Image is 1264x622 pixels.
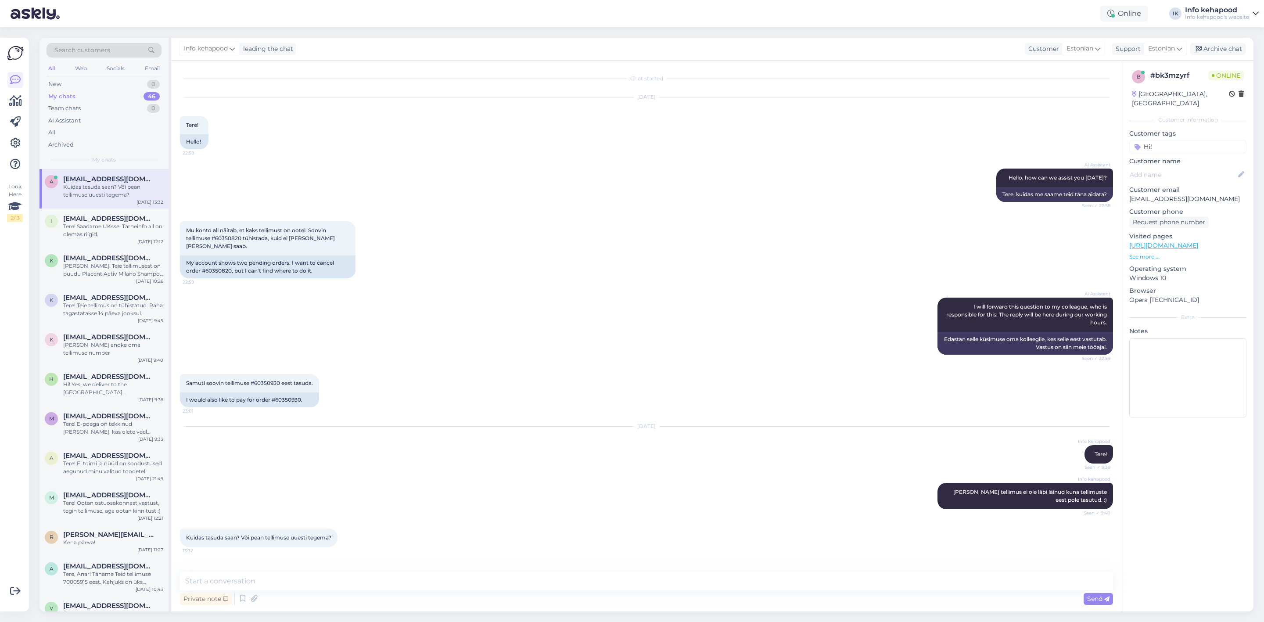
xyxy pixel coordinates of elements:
span: 13:32 [183,547,215,554]
div: [DATE] 13:32 [136,199,163,205]
div: Look Here [7,183,23,222]
span: Search customers [54,46,110,55]
div: Extra [1129,313,1246,321]
span: a [50,178,54,185]
span: Tere! [186,122,198,128]
span: AI Assistant [1077,162,1110,168]
div: [DATE] 9:45 [138,317,163,324]
span: Info kehapood [1077,438,1110,445]
div: Tere! Ei toimi ja nüüd on soodustused aegunud minu valitud toodetel. [63,460,163,475]
div: [GEOGRAPHIC_DATA], [GEOGRAPHIC_DATA] [1132,90,1229,108]
div: [DATE] [180,93,1113,101]
input: Add a tag [1129,140,1246,153]
span: kirsikakivine@gmail.com [63,333,154,341]
span: Send [1087,595,1110,603]
div: Tere! Ootan ostuosakonnast vastust, tegin tellimuse, aga ootan kinnitust :) [63,499,163,515]
div: [DATE] 10:43 [136,586,163,593]
div: IK [1169,7,1181,20]
div: Chat started [180,75,1113,83]
span: [PERSON_NAME] tellimus ei ole läbi läinud kuna tellimuste eest pole tasutud. :) [953,489,1108,503]
span: m [49,494,54,501]
div: [DATE] 9:40 [137,357,163,363]
p: Opera [TECHNICAL_ID] [1129,295,1246,305]
span: Info kehapood [1077,476,1110,482]
span: maryh@hot.ee [63,412,154,420]
div: Socials [105,63,126,74]
p: Customer tags [1129,129,1246,138]
p: Customer phone [1129,207,1246,216]
div: [DATE] 9:33 [138,436,163,442]
span: i [50,218,52,224]
div: [DATE] 21:49 [136,475,163,482]
span: h [49,376,54,382]
div: Tere! Teie tellimus on tühistatud. Raha tagastatakse 14 päeva jooksul. [63,302,163,317]
span: My chats [92,156,116,164]
span: a [50,565,54,572]
div: [DATE] 11:27 [137,546,163,553]
div: Tere, kuidas me saame teid täna aidata? [996,187,1113,202]
div: Hello! [180,134,208,149]
div: 0 [147,80,160,89]
p: Customer name [1129,157,1246,166]
span: malleusmirelle606@gmail.com [63,491,154,499]
div: Online [1100,6,1148,22]
span: annelimusto@gmail.com [63,175,154,183]
div: Hi! Yes, we deliver to the [GEOGRAPHIC_DATA]. [63,381,163,396]
div: Tere, Anar! Täname Teid tellimuse 70005915 eest. Kahjuks on üks [PERSON_NAME] tellimusest hetkel ... [63,570,163,586]
span: Estonian [1148,44,1175,54]
div: Edastan selle küsimuse oma kolleegile, kes selle eest vastutab. Vastus on siin meie tööajal. [937,332,1113,355]
p: Windows 10 [1129,273,1246,283]
div: Private note [180,593,232,605]
div: # bk3mzyrf [1150,70,1208,81]
input: Add name [1130,170,1236,180]
span: 22:59 [183,279,215,285]
div: [DATE] 12:21 [137,515,163,521]
div: 2 / 3 [7,214,23,222]
span: Samuti soovin tellimuse #60350930 eest tasuda. [186,380,313,386]
span: virgeaug@gmail.com [63,602,154,610]
div: Customer [1025,44,1059,54]
p: Operating system [1129,264,1246,273]
span: Seen ✓ 9:40 [1077,510,1110,516]
p: Notes [1129,327,1246,336]
span: b [1137,73,1141,80]
div: Team chats [48,104,81,113]
span: k [50,336,54,343]
span: Tere! [1095,451,1107,457]
div: Email [143,63,162,74]
div: [DATE] 10:26 [136,278,163,284]
span: a [50,455,54,461]
div: Tere! E-poega on tekkinud [PERSON_NAME], kas olete veel huvitatud? Saaksin tellimuse tööse lükata. [63,420,163,436]
div: 0 [147,104,160,113]
div: Kuidas tasuda saan? Või pean tellimuse uuesti tegema? [63,183,163,199]
div: My chats [48,92,75,101]
div: leading the chat [240,44,293,54]
div: Info kehapood [1185,7,1249,14]
span: m [49,415,54,422]
span: Seen ✓ 9:39 [1077,464,1110,471]
div: Archive chat [1190,43,1246,55]
div: Customer information [1129,116,1246,124]
a: [URL][DOMAIN_NAME] [1129,241,1198,249]
div: Tere! Saadame UKsse. Tarneinfo all on olemas riigid. [63,223,163,238]
span: annelimusto@gmail.com [63,452,154,460]
div: New [48,80,61,89]
span: k [50,257,54,264]
p: [EMAIL_ADDRESS][DOMAIN_NAME] [1129,194,1246,204]
span: 23:01 [183,408,215,414]
p: Browser [1129,286,1246,295]
div: Request phone number [1129,216,1209,228]
div: Info kehapood's website [1185,14,1249,21]
div: 46 [144,92,160,101]
span: humfanuk@gmail.com [63,373,154,381]
p: Visited pages [1129,232,1246,241]
span: Seen ✓ 22:59 [1077,355,1110,362]
span: r [50,534,54,540]
div: Support [1112,44,1141,54]
div: [PERSON_NAME] andke oma tellimuse number [63,341,163,357]
span: anaralijev@gmail.com [63,562,154,570]
div: Kena päeva! [63,539,163,546]
p: Customer email [1129,185,1246,194]
span: Online [1208,71,1244,80]
span: v [50,605,53,611]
